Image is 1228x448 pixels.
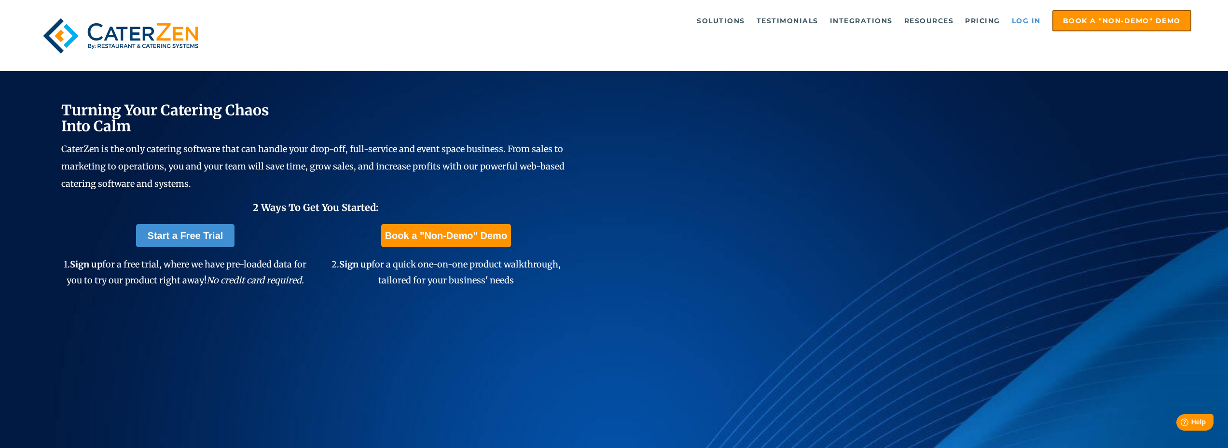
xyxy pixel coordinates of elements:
span: Turning Your Catering Chaos Into Calm [61,101,269,135]
span: 2 Ways To Get You Started: [253,201,379,213]
a: Pricing [960,11,1005,30]
em: No credit card required. [207,275,304,286]
a: Solutions [692,11,750,30]
a: Resources [899,11,959,30]
div: Navigation Menu [234,10,1191,31]
a: Book a "Non-Demo" Demo [381,224,511,247]
iframe: Help widget launcher [1142,410,1217,437]
span: Sign up [70,259,102,270]
span: 2. for a quick one-on-one product walkthrough, tailored for your business' needs [331,259,561,285]
a: Log in [1007,11,1046,30]
a: Book a "Non-Demo" Demo [1052,10,1191,31]
span: Sign up [339,259,372,270]
a: Testimonials [752,11,823,30]
a: Integrations [825,11,897,30]
span: CaterZen is the only catering software that can handle your drop-off, full-service and event spac... [61,143,565,189]
a: Start a Free Trial [136,224,235,247]
img: caterzen [37,10,205,61]
span: 1. for a free trial, where we have pre-loaded data for you to try our product right away! [64,259,306,285]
